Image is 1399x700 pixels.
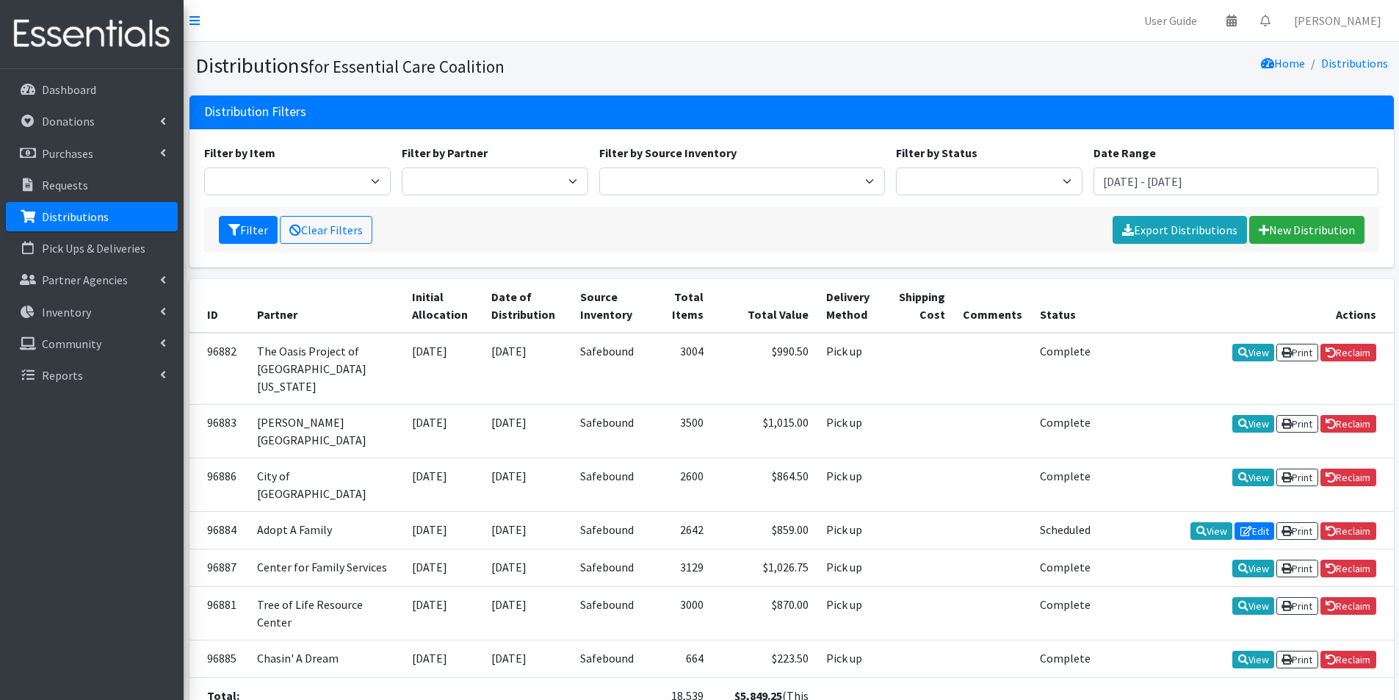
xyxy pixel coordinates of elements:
[248,333,403,405] td: The Oasis Project of [GEOGRAPHIC_DATA][US_STATE]
[571,333,649,405] td: Safebound
[1320,522,1376,540] a: Reclaim
[1031,333,1099,405] td: Complete
[1232,560,1274,577] a: View
[649,458,712,511] td: 2600
[1031,404,1099,458] td: Complete
[42,305,91,320] p: Inventory
[712,333,817,405] td: $990.50
[571,511,649,549] td: Safebound
[571,458,649,511] td: Safebound
[1031,279,1099,333] th: Status
[1232,597,1274,615] a: View
[189,586,248,640] td: 96881
[204,104,306,120] h3: Distribution Filters
[896,144,977,162] label: Filter by Status
[817,511,886,549] td: Pick up
[189,511,248,549] td: 96884
[1282,6,1393,35] a: [PERSON_NAME]
[402,144,488,162] label: Filter by Partner
[712,404,817,458] td: $1,015.00
[886,279,955,333] th: Shipping Cost
[6,202,178,231] a: Distributions
[189,279,248,333] th: ID
[649,511,712,549] td: 2642
[219,216,278,244] button: Filter
[189,458,248,511] td: 96886
[1276,469,1318,486] a: Print
[649,640,712,677] td: 664
[571,549,649,586] td: Safebound
[1190,522,1232,540] a: View
[649,333,712,405] td: 3004
[1031,511,1099,549] td: Scheduled
[248,586,403,640] td: Tree of Life Resource Center
[1132,6,1209,35] a: User Guide
[1320,415,1376,433] a: Reclaim
[1093,144,1156,162] label: Date Range
[1320,469,1376,486] a: Reclaim
[1320,651,1376,668] a: Reclaim
[482,586,571,640] td: [DATE]
[403,279,482,333] th: Initial Allocation
[599,144,737,162] label: Filter by Source Inventory
[817,640,886,677] td: Pick up
[712,640,817,677] td: $223.50
[6,361,178,390] a: Reports
[1321,56,1388,71] a: Distributions
[403,404,482,458] td: [DATE]
[1276,415,1318,433] a: Print
[817,404,886,458] td: Pick up
[712,549,817,586] td: $1,026.75
[189,640,248,677] td: 96885
[6,265,178,295] a: Partner Agencies
[6,297,178,327] a: Inventory
[42,241,145,256] p: Pick Ups & Deliveries
[1276,560,1318,577] a: Print
[482,279,571,333] th: Date of Distribution
[403,333,482,405] td: [DATE]
[189,404,248,458] td: 96883
[204,144,275,162] label: Filter by Item
[571,404,649,458] td: Safebound
[571,279,649,333] th: Source Inventory
[1320,597,1376,615] a: Reclaim
[817,586,886,640] td: Pick up
[403,586,482,640] td: [DATE]
[482,333,571,405] td: [DATE]
[1093,167,1379,195] input: January 1, 2011 - December 31, 2011
[712,279,817,333] th: Total Value
[482,404,571,458] td: [DATE]
[6,139,178,168] a: Purchases
[482,549,571,586] td: [DATE]
[42,336,101,351] p: Community
[1031,640,1099,677] td: Complete
[42,273,128,287] p: Partner Agencies
[6,75,178,104] a: Dashboard
[1276,344,1318,361] a: Print
[6,107,178,136] a: Donations
[1232,415,1274,433] a: View
[712,511,817,549] td: $859.00
[649,404,712,458] td: 3500
[1232,344,1274,361] a: View
[248,279,403,333] th: Partner
[189,333,248,405] td: 96882
[649,586,712,640] td: 3000
[1232,469,1274,486] a: View
[817,333,886,405] td: Pick up
[1249,216,1364,244] a: New Distribution
[482,458,571,511] td: [DATE]
[954,279,1031,333] th: Comments
[6,234,178,263] a: Pick Ups & Deliveries
[1100,279,1394,333] th: Actions
[1113,216,1247,244] a: Export Distributions
[649,549,712,586] td: 3129
[1320,560,1376,577] a: Reclaim
[42,368,83,383] p: Reports
[817,549,886,586] td: Pick up
[248,549,403,586] td: Center for Family Services
[1276,651,1318,668] a: Print
[42,146,93,161] p: Purchases
[42,82,96,97] p: Dashboard
[248,458,403,511] td: City of [GEOGRAPHIC_DATA]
